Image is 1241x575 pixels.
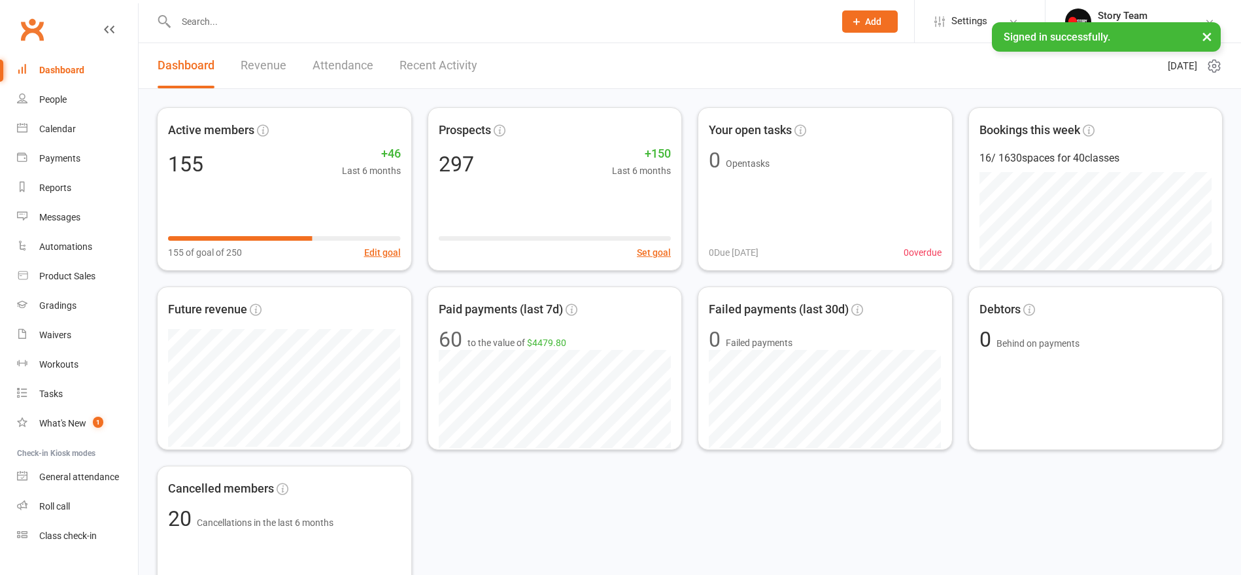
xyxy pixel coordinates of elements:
[17,291,138,321] a: Gradings
[709,329,721,350] div: 0
[979,300,1021,319] span: Debtors
[439,121,491,140] span: Prospects
[168,506,197,531] span: 20
[39,300,76,311] div: Gradings
[726,158,770,169] span: Open tasks
[979,121,1080,140] span: Bookings this week
[17,203,138,232] a: Messages
[842,10,898,33] button: Add
[439,329,462,350] div: 60
[709,245,758,260] span: 0 Due [DATE]
[17,409,138,438] a: What's New1
[439,300,563,319] span: Paid payments (last 7d)
[17,232,138,262] a: Automations
[17,56,138,85] a: Dashboard
[172,12,825,31] input: Search...
[1168,58,1197,74] span: [DATE]
[39,531,97,541] div: Class check-in
[16,13,48,46] a: Clubworx
[168,121,254,140] span: Active members
[39,330,71,340] div: Waivers
[39,472,119,482] div: General attendance
[364,245,401,260] button: Edit goal
[726,336,792,350] span: Failed payments
[709,300,849,319] span: Failed payments (last 30d)
[612,145,671,164] span: +150
[17,85,138,114] a: People
[951,7,987,36] span: Settings
[17,492,138,521] a: Roll call
[1098,22,1169,33] div: Story Martial Arts
[168,154,203,175] div: 155
[1098,10,1169,22] div: Story Team
[17,114,138,144] a: Calendar
[637,245,671,260] button: Set goal
[39,212,80,222] div: Messages
[527,338,566,348] span: $4479.80
[197,517,333,528] span: Cancellations in the last 6 months
[39,124,76,134] div: Calendar
[467,336,566,350] span: to the value of
[439,154,474,175] div: 297
[39,389,63,399] div: Tasks
[39,94,67,105] div: People
[17,173,138,203] a: Reports
[39,241,92,252] div: Automations
[17,262,138,291] a: Product Sales
[709,121,792,140] span: Your open tasks
[342,145,401,164] span: +46
[39,271,95,281] div: Product Sales
[17,379,138,409] a: Tasks
[17,350,138,379] a: Workouts
[17,144,138,173] a: Payments
[399,43,477,88] a: Recent Activity
[612,164,671,178] span: Last 6 months
[17,521,138,551] a: Class kiosk mode
[996,338,1079,349] span: Behind on payments
[158,43,214,88] a: Dashboard
[17,462,138,492] a: General attendance kiosk mode
[93,417,103,428] span: 1
[1004,31,1110,43] span: Signed in successfully.
[1065,9,1091,35] img: thumb_image1689557048.png
[39,65,84,75] div: Dashboard
[342,164,401,178] span: Last 6 months
[39,183,71,193] div: Reports
[313,43,373,88] a: Attendance
[709,150,721,171] div: 0
[168,245,242,260] span: 155 of goal of 250
[168,300,247,319] span: Future revenue
[1195,22,1219,50] button: ×
[17,321,138,350] a: Waivers
[39,418,86,428] div: What's New
[168,479,274,498] span: Cancelled members
[39,359,78,370] div: Workouts
[865,16,881,27] span: Add
[39,501,70,512] div: Roll call
[904,245,942,260] span: 0 overdue
[241,43,286,88] a: Revenue
[979,327,996,352] span: 0
[39,153,80,164] div: Payments
[979,150,1212,167] div: 16 / 1630 spaces for 40 classes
